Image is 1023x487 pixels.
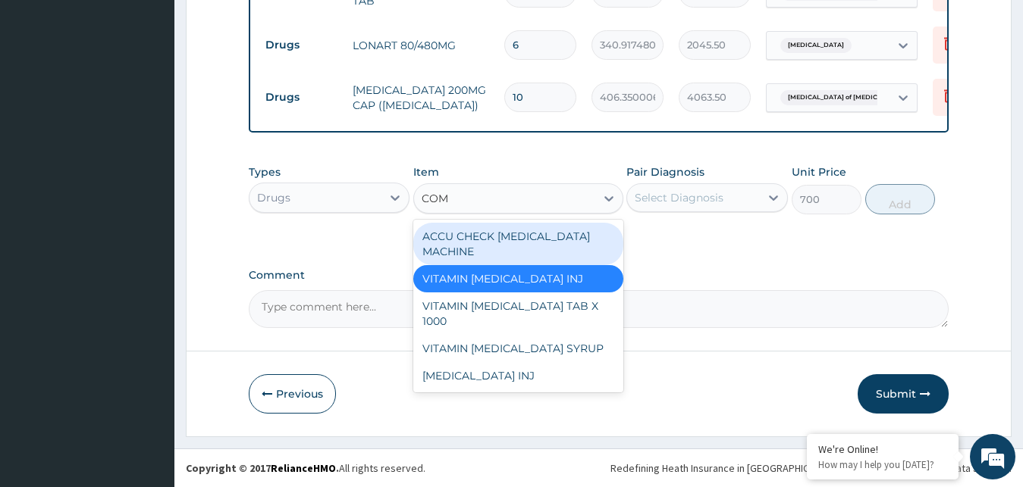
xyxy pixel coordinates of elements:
[780,38,852,53] span: [MEDICAL_DATA]
[626,164,704,180] label: Pair Diagnosis
[249,8,285,44] div: Minimize live chat window
[413,164,439,180] label: Item
[413,223,623,265] div: ACCU CHECK [MEDICAL_DATA] MACHINE
[413,362,623,389] div: [MEDICAL_DATA] INJ
[635,190,723,205] div: Select Diagnosis
[345,30,497,61] td: LONART 80/480MG
[88,147,209,300] span: We're online!
[780,90,917,105] span: [MEDICAL_DATA] of [MEDICAL_DATA]
[413,292,623,335] div: VITAMIN [MEDICAL_DATA] TAB X 1000
[8,326,289,379] textarea: Type your message and hit 'Enter'
[28,76,61,114] img: d_794563401_company_1708531726252_794563401
[257,190,290,205] div: Drugs
[258,31,345,59] td: Drugs
[258,83,345,111] td: Drugs
[174,448,1023,487] footer: All rights reserved.
[792,164,846,180] label: Unit Price
[345,75,497,120] td: [MEDICAL_DATA] 200MG CAP ([MEDICAL_DATA])
[413,265,623,292] div: VITAMIN [MEDICAL_DATA] INJ
[865,184,935,214] button: Add
[413,335,623,362] div: VITAMIN [MEDICAL_DATA] SYRUP
[249,166,281,179] label: Types
[271,461,336,475] a: RelianceHMO
[249,374,336,414] button: Previous
[818,458,947,471] p: How may I help you today?
[249,269,949,282] label: Comment
[858,374,949,414] button: Submit
[610,460,1012,476] div: Redefining Heath Insurance in [GEOGRAPHIC_DATA] using Telemedicine and Data Science!
[79,85,255,105] div: Chat with us now
[818,442,947,456] div: We're Online!
[186,461,339,475] strong: Copyright © 2017 .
